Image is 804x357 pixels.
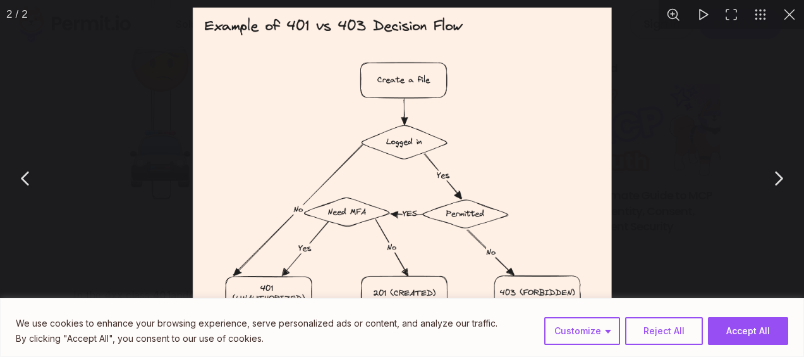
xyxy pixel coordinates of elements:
img: Image 2 of 2 [188,3,616,354]
p: We use cookies to enhance your browsing experience, serve personalized ads or content, and analyz... [16,316,497,331]
button: Customize [544,317,620,345]
button: Accept All [708,317,788,345]
button: Next [762,163,794,194]
p: By clicking "Accept All", you consent to our use of cookies. [16,331,497,346]
button: Reject All [625,317,703,345]
button: Previous [10,163,42,194]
